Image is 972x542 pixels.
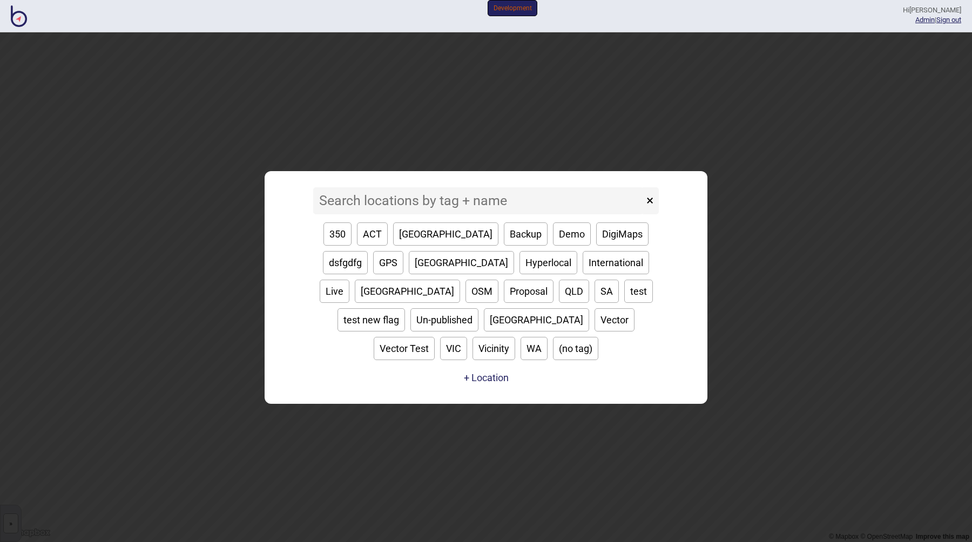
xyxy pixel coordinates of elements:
button: ACT [357,222,388,246]
button: GPS [373,251,403,274]
button: [GEOGRAPHIC_DATA] [409,251,514,274]
button: WA [521,337,548,360]
input: Search locations by tag + name [313,187,644,214]
button: DigiMaps [596,222,649,246]
button: dsfgdfg [323,251,368,274]
img: BindiMaps CMS [11,5,27,27]
button: [GEOGRAPHIC_DATA] [393,222,498,246]
button: Backup [504,222,548,246]
a: Admin [915,16,935,24]
button: Vector [595,308,634,331]
button: Proposal [504,280,553,303]
button: OSM [465,280,498,303]
button: International [583,251,649,274]
button: Live [320,280,349,303]
button: + Location [464,372,509,383]
button: QLD [559,280,589,303]
button: test [624,280,653,303]
button: Vicinity [473,337,515,360]
button: Demo [553,222,591,246]
button: 350 [323,222,352,246]
button: SA [595,280,619,303]
button: [GEOGRAPHIC_DATA] [355,280,460,303]
button: (no tag) [553,337,598,360]
button: Un-published [410,308,478,331]
button: Sign out [936,16,961,24]
button: Hyperlocal [519,251,577,274]
div: Hi [PERSON_NAME] [903,5,961,15]
button: Vector Test [374,337,435,360]
button: × [641,187,659,214]
span: | [915,16,936,24]
button: [GEOGRAPHIC_DATA] [484,308,589,331]
button: VIC [440,337,467,360]
a: + Location [461,368,511,388]
button: test new flag [337,308,405,331]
